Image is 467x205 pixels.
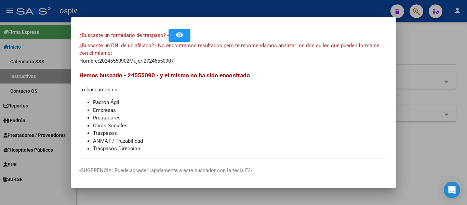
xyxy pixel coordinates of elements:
li: Traspasos [93,129,388,137]
li: Empresas [93,106,388,114]
div: Lo buscamos en: [79,71,388,153]
span: ¿Buscaste un DNI de un afiliado? - No encontramos resultados pero te recomendamos analizar los do... [79,42,379,56]
div: Hombre: Mujer: [79,42,388,65]
li: Obras Sociales [93,122,388,130]
mat-icon: remove_red_eye [175,31,184,39]
li: Traspasos Direccion [93,145,388,153]
span: ¿Buscaste un formulario de traspaso? - [79,32,169,38]
p: -SUGERENCIA: Puede acceder rapidamente a este buscador con la tecla F2- [79,167,388,175]
span: Hemos buscado - 24555090 - y el mismo no ha sido encontrado [79,72,250,79]
li: Padrón Ágil [93,99,388,106]
li: Prestadores [93,114,388,122]
div: Open Intercom Messenger [444,182,460,198]
div: 20245550902 [99,57,129,65]
li: ANMAT / Trazabilidad [93,137,388,145]
div: 27245550907 [144,57,174,65]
